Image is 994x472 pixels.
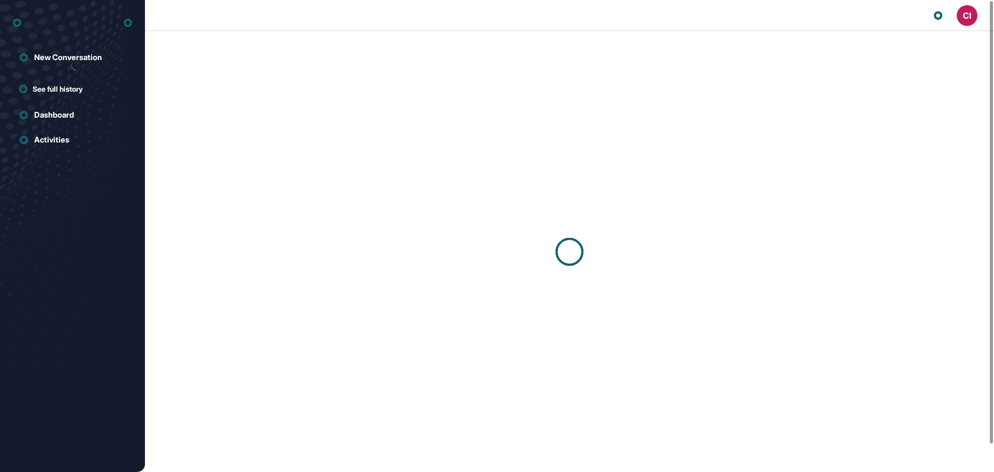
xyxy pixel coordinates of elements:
[13,105,132,125] a: Dashboard
[13,130,132,150] a: Activities
[34,110,74,120] div: Dashboard
[957,5,977,26] button: Ci
[34,53,102,62] div: New Conversation
[13,15,21,31] div: entrapeer-logo
[33,83,83,94] span: See full history
[13,47,132,68] a: New Conversation
[19,83,132,94] a: See full history
[34,135,69,145] div: Activities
